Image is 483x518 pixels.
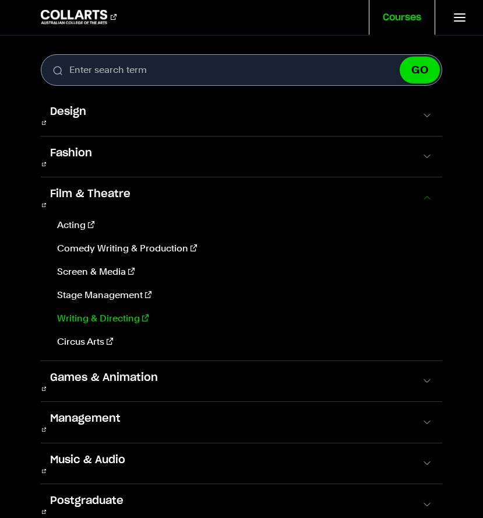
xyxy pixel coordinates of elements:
a: Circus Arts [52,335,432,349]
a: Music & Audio [41,453,135,475]
span: Film & Theatre [41,187,140,202]
button: Fashion [41,136,442,177]
input: Enter search term [41,54,442,86]
a: Stage Management [52,288,432,302]
span: Postgraduate [41,494,133,509]
button: Design [41,95,442,136]
a: Fashion [41,146,101,168]
button: Games & Animation [41,361,442,402]
button: GO [400,57,440,83]
button: Management [41,402,442,443]
div: Go to homepage [41,10,117,24]
a: Management [41,411,130,433]
a: Comedy Writing & Production [52,242,432,256]
form: Search [41,54,442,86]
span: Fashion [41,146,101,161]
span: Music & Audio [41,453,135,468]
a: Games & Animation [41,370,167,393]
button: Music & Audio [41,443,442,484]
a: Design [41,104,96,127]
span: Management [41,411,130,426]
a: Postgraduate [41,494,133,516]
a: Writing & Directing [52,311,432,325]
span: Design [41,104,96,120]
a: Acting [52,218,432,232]
a: Screen & Media [52,265,432,279]
a: Film & Theatre [41,187,140,209]
button: Film & Theatre [41,177,442,218]
span: Games & Animation [41,370,167,386]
